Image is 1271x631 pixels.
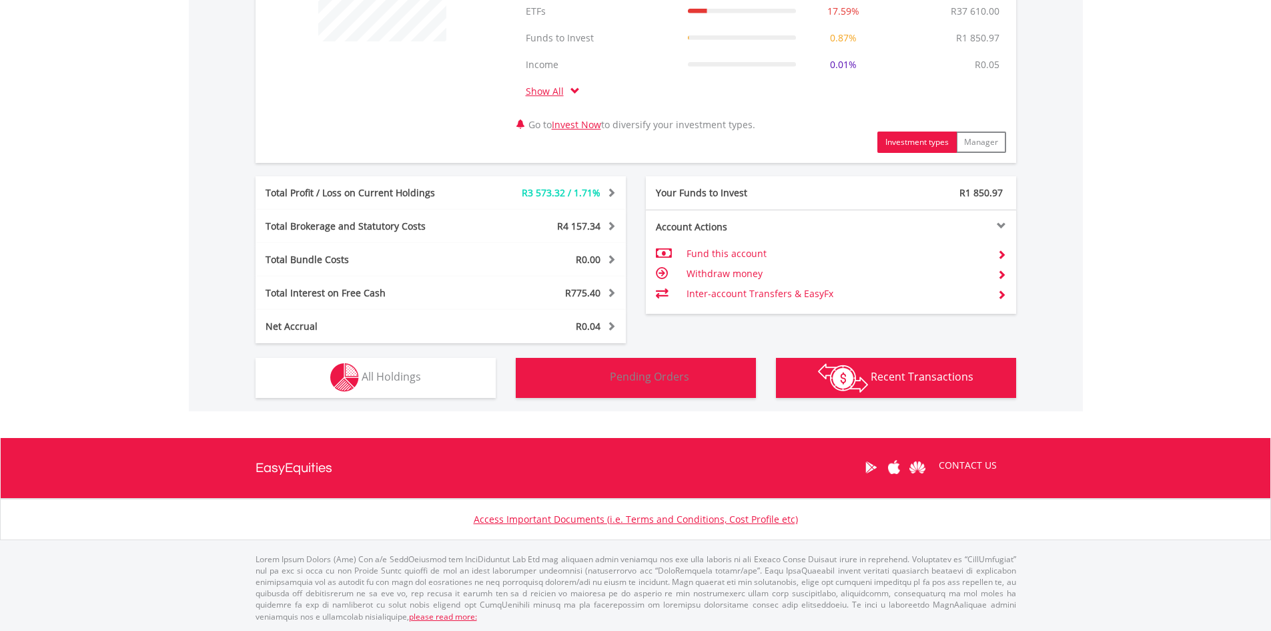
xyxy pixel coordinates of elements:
a: Huawei [906,447,929,488]
span: R0.04 [576,320,600,333]
div: Account Actions [646,220,831,234]
img: holdings-wht.png [330,363,359,392]
span: Recent Transactions [871,369,973,384]
td: Inter-account Transfers & EasyFx [687,284,986,304]
td: R0.05 [968,51,1006,78]
img: pending_instructions-wht.png [582,363,607,392]
td: R1 850.97 [949,25,1006,51]
a: CONTACT US [929,447,1006,484]
a: please read more: [409,611,477,622]
a: Invest Now [552,118,601,131]
td: Withdraw money [687,264,986,284]
span: R0.00 [576,253,600,266]
span: R1 850.97 [959,186,1003,199]
button: Investment types [877,132,957,153]
td: Income [519,51,681,78]
p: Lorem Ipsum Dolors (Ame) Con a/e SeddOeiusmod tem InciDiduntut Lab Etd mag aliquaen admin veniamq... [256,554,1016,622]
div: Total Profit / Loss on Current Holdings [256,186,472,200]
td: Funds to Invest [519,25,681,51]
div: Net Accrual [256,320,472,333]
span: All Holdings [362,369,421,384]
a: Show All [526,85,570,97]
span: R3 573.32 / 1.71% [522,186,600,199]
td: 0.01% [803,51,884,78]
span: R775.40 [565,286,600,299]
a: Access Important Documents (i.e. Terms and Conditions, Cost Profile etc) [474,513,798,525]
button: All Holdings [256,358,496,398]
div: Your Funds to Invest [646,186,831,200]
a: Google Play [859,447,883,488]
img: transactions-zar-wht.png [818,363,868,393]
div: Total Brokerage and Statutory Costs [256,220,472,233]
td: 0.87% [803,25,884,51]
div: Total Interest on Free Cash [256,286,472,300]
span: R4 157.34 [557,220,600,232]
div: Total Bundle Costs [256,253,472,266]
td: Fund this account [687,244,986,264]
a: EasyEquities [256,438,332,498]
a: Apple [883,447,906,488]
button: Pending Orders [516,358,756,398]
button: Recent Transactions [776,358,1016,398]
button: Manager [956,132,1006,153]
span: Pending Orders [610,369,689,384]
